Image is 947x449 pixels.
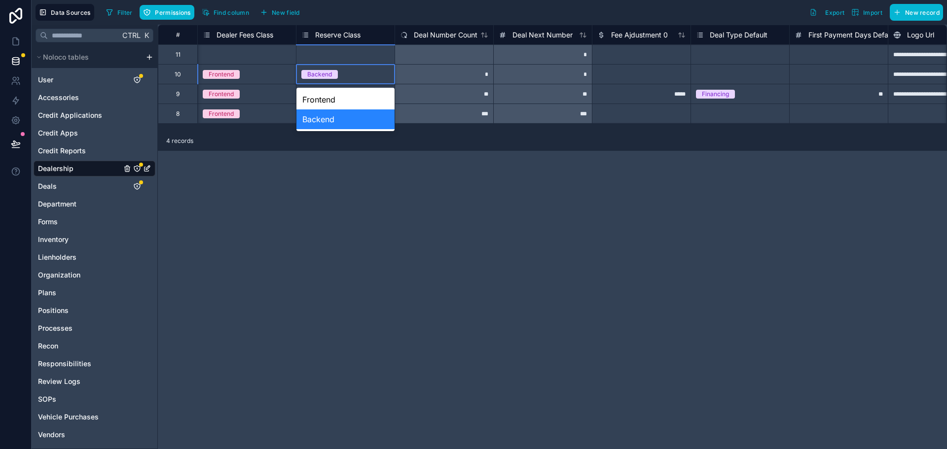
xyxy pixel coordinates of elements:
div: 8 [176,110,180,118]
button: Import [848,4,886,21]
div: Frontend [209,70,234,79]
button: New record [890,4,943,21]
span: New record [905,9,940,16]
span: Import [863,9,882,16]
button: Filter [102,5,136,20]
div: 10 [175,70,181,78]
div: Backend [296,109,395,129]
span: 4 records [166,137,193,145]
span: Dealer Fees Class [217,30,273,40]
a: Permissions [140,5,198,20]
span: Deal Number Count [414,30,477,40]
span: Permissions [155,9,190,16]
button: Find column [198,5,253,20]
div: 9 [176,90,180,98]
span: Export [825,9,844,16]
button: Data Sources [36,4,94,21]
span: Ctrl [121,29,142,41]
div: Frontend [209,109,234,118]
span: Data Sources [51,9,91,16]
div: 11 [176,51,181,59]
div: Backend [307,70,332,79]
div: Financing [702,90,729,99]
span: Logo Url [907,30,934,40]
span: K [143,32,150,39]
span: New field [272,9,300,16]
div: Frontend [209,90,234,99]
span: Deal Type Default [710,30,767,40]
span: Reserve Class [315,30,361,40]
span: First Payment Days Default [808,30,896,40]
a: New record [886,4,943,21]
span: Fee Ajdustment 0 [611,30,668,40]
span: Deal Next Number [512,30,573,40]
button: Export [806,4,848,21]
div: Frontend [296,90,395,109]
div: # [166,31,190,38]
span: Filter [117,9,133,16]
button: New field [256,5,303,20]
span: Find column [214,9,249,16]
button: Permissions [140,5,194,20]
